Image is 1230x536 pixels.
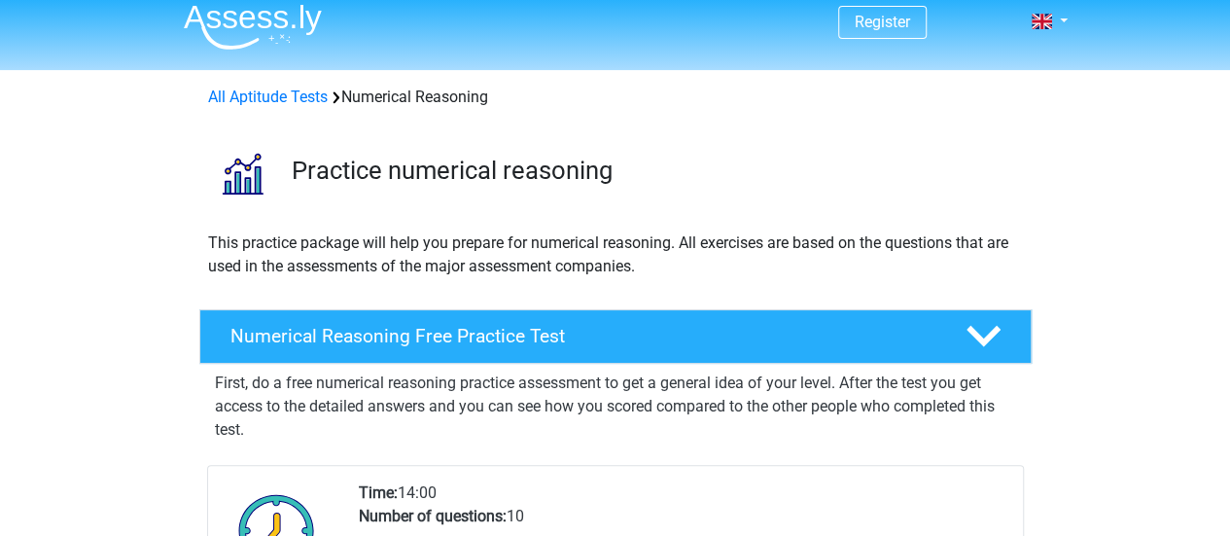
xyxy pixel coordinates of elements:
h4: Numerical Reasoning Free Practice Test [230,325,934,347]
img: Assessly [184,4,322,50]
p: First, do a free numerical reasoning practice assessment to get a general idea of your level. Aft... [215,372,1016,442]
h3: Practice numerical reasoning [292,156,1016,186]
a: All Aptitude Tests [208,88,328,106]
b: Number of questions: [359,507,507,525]
p: This practice package will help you prepare for numerical reasoning. All exercises are based on t... [208,232,1023,278]
b: Time: [359,483,398,502]
img: numerical reasoning [200,132,283,215]
a: Register [855,13,910,31]
div: Numerical Reasoning [200,86,1031,109]
a: Numerical Reasoning Free Practice Test [192,309,1039,364]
